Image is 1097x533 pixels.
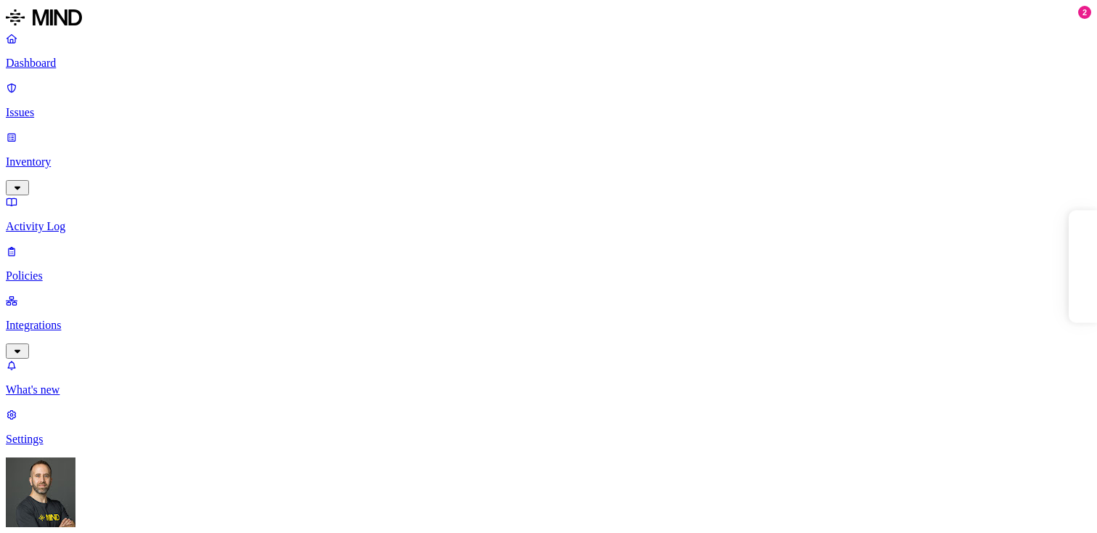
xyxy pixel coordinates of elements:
a: Settings [6,408,1091,446]
a: Policies [6,245,1091,282]
a: Activity Log [6,195,1091,233]
img: MIND [6,6,82,29]
p: Policies [6,269,1091,282]
p: What's new [6,383,1091,396]
p: Settings [6,433,1091,446]
p: Issues [6,106,1091,119]
a: Dashboard [6,32,1091,70]
p: Integrations [6,319,1091,332]
a: Inventory [6,131,1091,193]
a: Issues [6,81,1091,119]
a: Integrations [6,294,1091,357]
a: What's new [6,359,1091,396]
img: Tom Mayblum [6,457,75,527]
p: Inventory [6,155,1091,168]
p: Activity Log [6,220,1091,233]
div: 2 [1078,6,1091,19]
a: MIND [6,6,1091,32]
p: Dashboard [6,57,1091,70]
